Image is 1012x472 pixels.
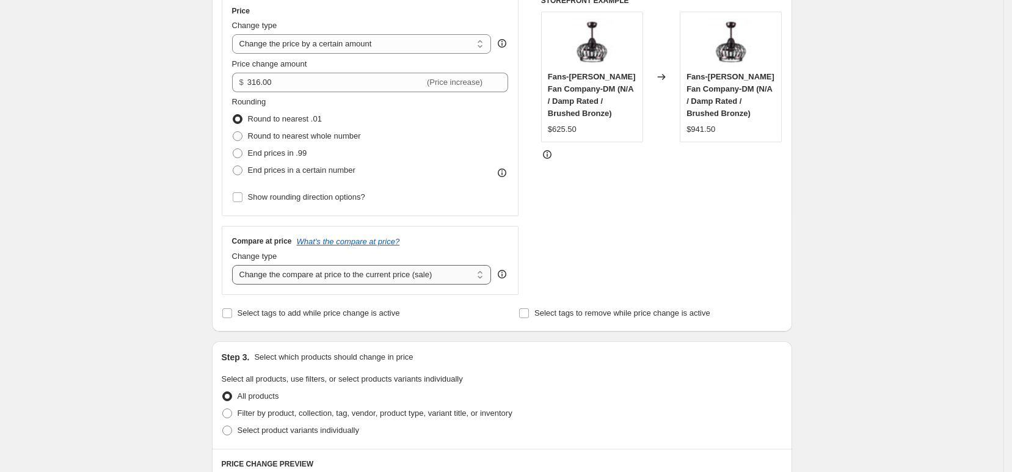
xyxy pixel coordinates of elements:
p: Select which products should change in price [254,351,413,363]
h2: Step 3. [222,351,250,363]
span: Show rounding direction options? [248,192,365,202]
span: Change type [232,252,277,261]
img: DM-BB-20-01_80x.jpg [707,18,755,67]
span: Filter by product, collection, tag, vendor, product type, variant title, or inventory [238,408,512,418]
h3: Price [232,6,250,16]
span: Change type [232,21,277,30]
h6: PRICE CHANGE PREVIEW [222,459,782,469]
span: All products [238,391,279,401]
span: Round to nearest whole number [248,131,361,140]
img: DM-BB-20-01_80x.jpg [567,18,616,67]
span: Round to nearest .01 [248,114,322,123]
div: $941.50 [686,123,715,136]
span: Fans-[PERSON_NAME] Fan Company-DM (N/A / Damp Rated / Brushed Bronze) [548,72,636,118]
span: Select tags to add while price change is active [238,308,400,318]
span: End prices in .99 [248,148,307,158]
span: $ [239,78,244,87]
input: -10.00 [247,73,424,92]
span: (Price increase) [427,78,482,87]
span: Select tags to remove while price change is active [534,308,710,318]
div: $625.50 [548,123,577,136]
button: What's the compare at price? [297,237,400,246]
span: Select all products, use filters, or select products variants individually [222,374,463,383]
div: help [496,268,508,280]
span: Rounding [232,97,266,106]
span: Select product variants individually [238,426,359,435]
span: End prices in a certain number [248,165,355,175]
span: Price change amount [232,59,307,68]
span: Fans-[PERSON_NAME] Fan Company-DM (N/A / Damp Rated / Brushed Bronze) [686,72,774,118]
div: help [496,37,508,49]
h3: Compare at price [232,236,292,246]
